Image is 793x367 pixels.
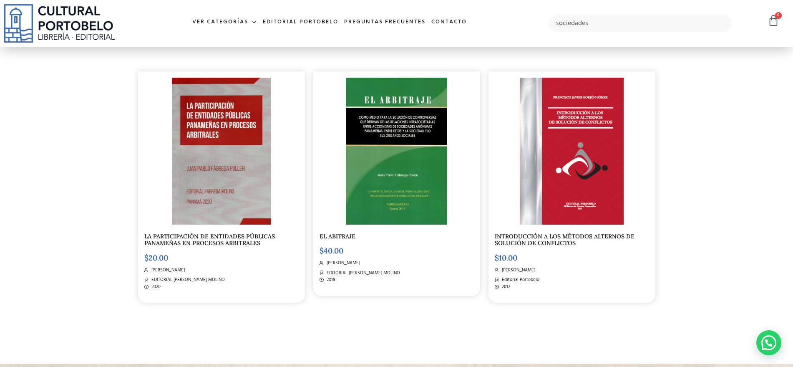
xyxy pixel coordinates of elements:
[346,78,447,225] img: img20230601_09242545
[320,246,343,256] bdi: 40.00
[320,233,355,240] a: EL ABITRAJE
[495,253,517,263] bdi: 10.00
[144,253,168,263] bdi: 20.00
[768,15,779,27] a: 0
[149,267,185,274] span: [PERSON_NAME]
[172,78,271,225] img: img20230601_09275591
[325,276,335,283] span: 2018
[500,276,539,283] span: Editorial Portobelo
[549,15,732,32] input: Búsqueda
[189,13,260,31] a: Ver Categorías
[325,270,400,277] span: EDITORIAL [PERSON_NAME] MOLINO
[144,253,149,263] span: $
[320,246,324,256] span: $
[495,253,499,263] span: $
[775,12,782,19] span: 0
[495,233,634,247] a: INTRODUCCIÓN A LOS MÉTODOS ALTERNOS DE SOLUCIÓN DE CONFLICTOS
[144,233,275,247] a: LA PARTICIPACIÓN DE ENTIDADES PÚBLICAS PANAMEÑAS EN PROCESOS ARBITRALES
[500,283,510,291] span: 2012
[500,267,535,274] span: [PERSON_NAME]
[428,13,470,31] a: Contacto
[260,13,341,31] a: Editorial Portobelo
[520,78,624,225] img: Screen_Shot_2018-11-12_at_10.21.10_AM_1-2.png
[149,283,161,291] span: 2020
[149,276,225,283] span: EDITORIAL [PERSON_NAME] MOLINO
[341,13,428,31] a: Preguntas frecuentes
[325,260,360,267] span: [PERSON_NAME]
